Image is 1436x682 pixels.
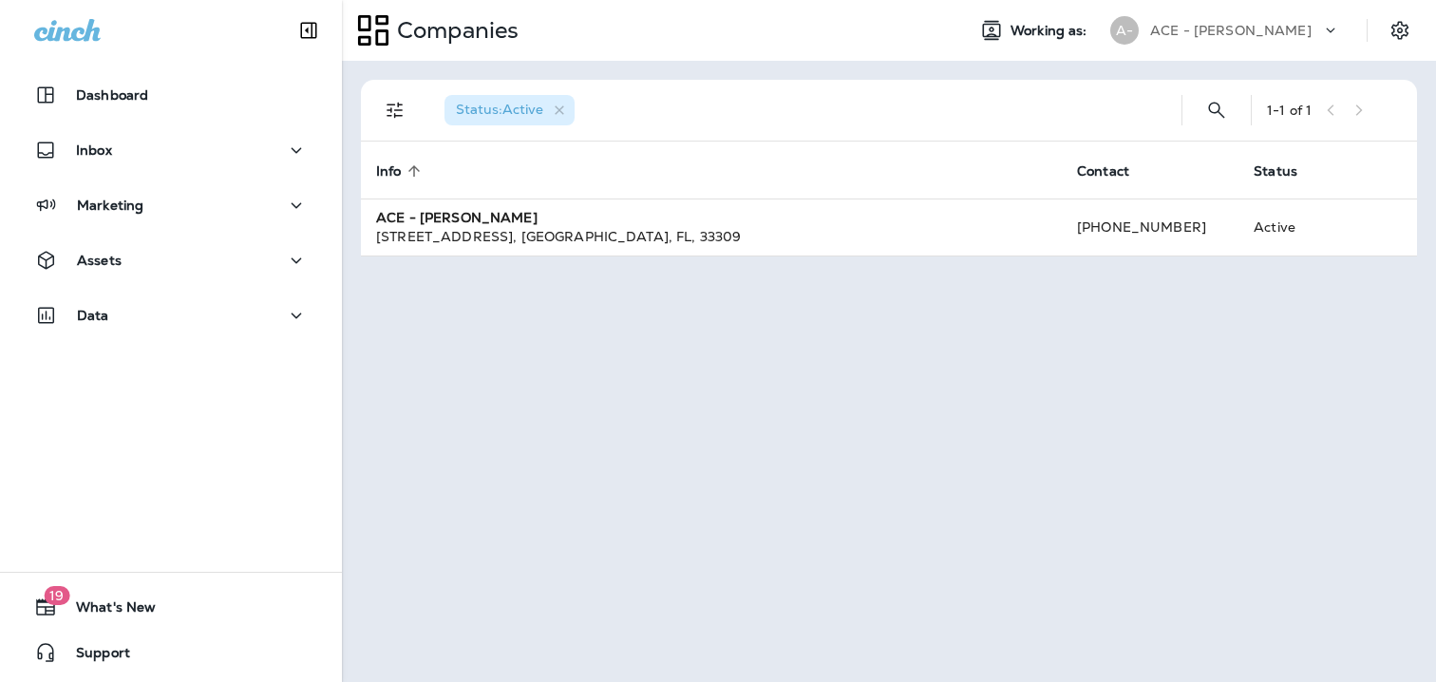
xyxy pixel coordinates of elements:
[44,586,69,605] span: 19
[57,599,156,622] span: What's New
[376,227,1047,246] div: [STREET_ADDRESS] , [GEOGRAPHIC_DATA] , FL , 33309
[376,209,538,226] strong: ACE - [PERSON_NAME]
[1198,91,1236,129] button: Search Companies
[19,634,323,672] button: Support
[57,645,130,668] span: Support
[1077,162,1154,180] span: Contact
[376,162,426,180] span: Info
[444,95,575,125] div: Status:Active
[1254,163,1297,180] span: Status
[1110,16,1139,45] div: A-
[19,588,323,626] button: 19What's New
[1150,23,1312,38] p: ACE - [PERSON_NAME]
[19,296,323,334] button: Data
[19,241,323,279] button: Assets
[1062,199,1238,256] td: [PHONE_NUMBER]
[19,186,323,224] button: Marketing
[19,131,323,169] button: Inbox
[376,163,402,180] span: Info
[1011,23,1091,39] span: Working as:
[1254,162,1322,180] span: Status
[389,16,519,45] p: Companies
[76,87,148,103] p: Dashboard
[1383,13,1417,47] button: Settings
[77,198,143,213] p: Marketing
[1238,199,1347,256] td: Active
[77,253,122,268] p: Assets
[77,308,109,323] p: Data
[76,142,112,158] p: Inbox
[19,76,323,114] button: Dashboard
[456,101,543,118] span: Status : Active
[1267,103,1312,118] div: 1 - 1 of 1
[282,11,335,49] button: Collapse Sidebar
[376,91,414,129] button: Filters
[1077,163,1129,180] span: Contact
